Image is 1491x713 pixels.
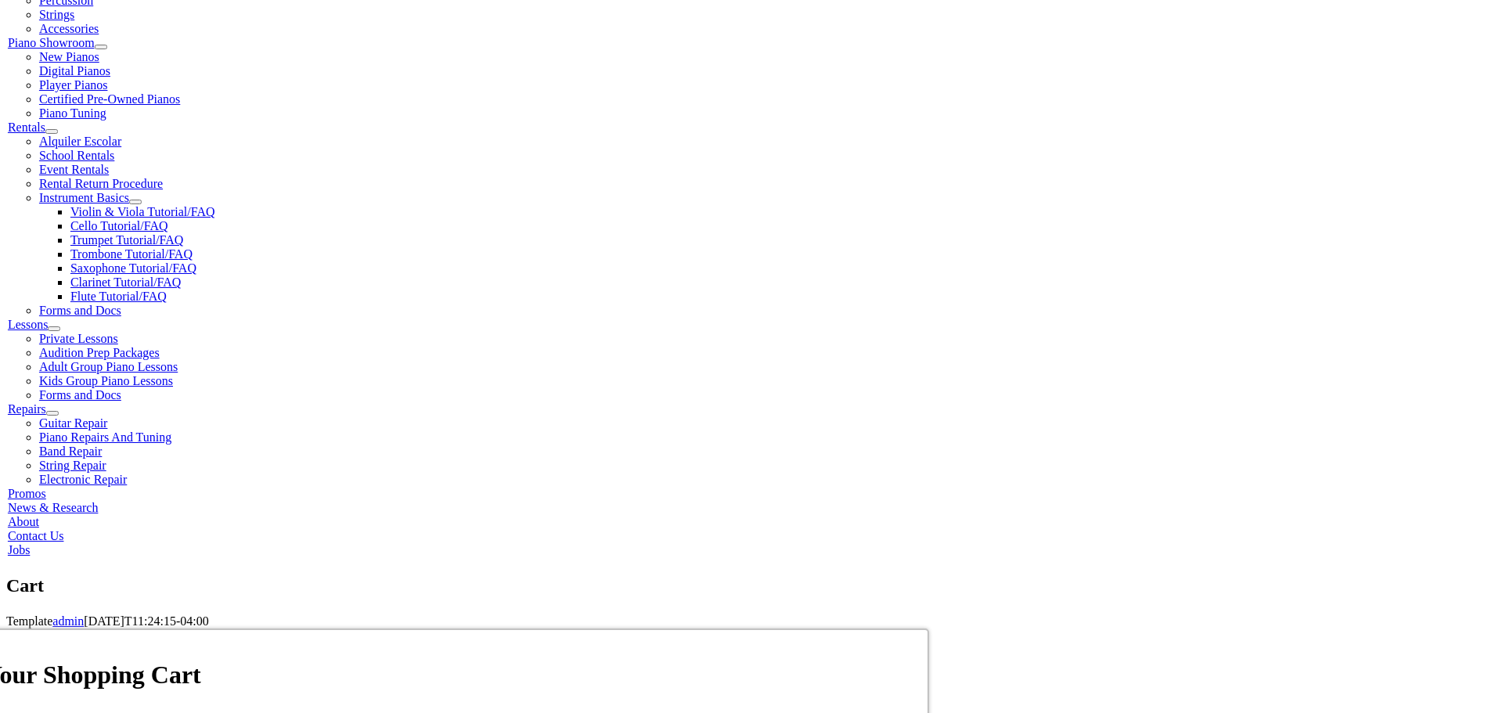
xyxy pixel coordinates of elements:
[48,326,60,331] button: Open submenu of Lessons
[39,50,99,63] a: New Pianos
[70,219,168,232] a: Cello Tutorial/FAQ
[95,45,107,49] button: Open submenu of Piano Showroom
[39,360,178,373] a: Adult Group Piano Lessons
[46,411,59,416] button: Open submenu of Repairs
[84,614,208,628] span: [DATE]T11:24:15-04:00
[39,149,114,162] a: School Rentals
[39,430,171,444] a: Piano Repairs And Tuning
[70,247,193,261] a: Trombone Tutorial/FAQ
[70,233,183,247] a: Trumpet Tutorial/FAQ
[8,402,46,416] a: Repairs
[39,163,109,176] a: Event Rentals
[39,473,127,486] a: Electronic Repair
[39,177,163,190] a: Rental Return Procedure
[39,106,106,120] a: Piano Tuning
[70,275,182,289] a: Clarinet Tutorial/FAQ
[39,346,160,359] a: Audition Prep Packages
[8,515,39,528] a: About
[39,459,106,472] a: String Repair
[8,487,46,500] a: Promos
[8,36,95,49] a: Piano Showroom
[70,261,196,275] a: Saxophone Tutorial/FAQ
[8,318,49,331] a: Lessons
[6,614,52,628] span: Template
[129,200,142,204] button: Open submenu of Instrument Basics
[39,191,129,204] a: Instrument Basics
[8,543,30,556] a: Jobs
[39,22,99,35] a: Accessories
[39,374,173,387] a: Kids Group Piano Lessons
[39,332,118,345] a: Private Lessons
[39,92,180,106] a: Certified Pre-Owned Pianos
[39,8,74,21] a: Strings
[39,135,121,148] a: Alquiler Escolar
[52,614,84,628] a: admin
[8,121,45,134] a: Rentals
[39,445,102,458] a: Band Repair
[70,290,167,303] a: Flute Tutorial/FAQ
[39,78,108,92] a: Player Pianos
[45,129,58,134] button: Open submenu of Rentals
[8,529,64,542] a: Contact Us
[39,304,121,317] a: Forms and Docs
[8,501,99,514] a: News & Research
[70,205,215,218] a: Violin & Viola Tutorial/FAQ
[39,388,121,402] a: Forms and Docs
[39,64,110,77] a: Digital Pianos
[39,416,108,430] a: Guitar Repair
